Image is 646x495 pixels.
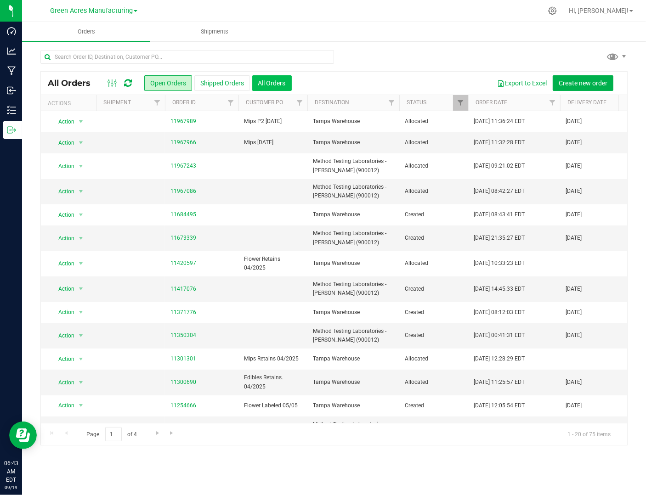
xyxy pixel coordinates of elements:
[313,229,394,247] span: Method Testing Laboratories - [PERSON_NAME] (900012)
[566,378,582,387] span: [DATE]
[75,282,87,295] span: select
[566,187,582,196] span: [DATE]
[40,50,334,64] input: Search Order ID, Destination, Customer PO...
[567,99,606,106] a: Delivery Date
[170,401,196,410] a: 11254666
[50,208,75,221] span: Action
[474,138,525,147] span: [DATE] 11:32:28 EDT
[569,7,629,14] span: Hi, [PERSON_NAME]!
[560,427,618,441] span: 1 - 20 of 75 items
[170,354,196,363] a: 11301301
[75,329,87,342] span: select
[476,99,507,106] a: Order Date
[405,259,463,268] span: Allocated
[170,259,196,268] a: 11420597
[170,285,196,293] a: 11417076
[75,185,87,198] span: select
[172,99,196,106] a: Order ID
[313,259,394,268] span: Tampa Warehouse
[170,187,196,196] a: 11967086
[313,327,394,344] span: Method Testing Laboratories - [PERSON_NAME] (900012)
[170,210,196,219] a: 11684495
[50,353,75,366] span: Action
[313,308,394,317] span: Tampa Warehouse
[7,106,16,115] inline-svg: Inventory
[545,95,560,111] a: Filter
[50,115,75,128] span: Action
[474,117,525,126] span: [DATE] 11:36:24 EDT
[244,138,302,147] span: Mips [DATE]
[313,354,394,363] span: Tampa Warehouse
[313,280,394,298] span: Method Testing Laboratories - [PERSON_NAME] (900012)
[50,376,75,389] span: Action
[313,378,394,387] span: Tampa Warehouse
[4,484,18,491] p: 09/19
[7,66,16,75] inline-svg: Manufacturing
[252,75,292,91] button: All Orders
[313,117,394,126] span: Tampa Warehouse
[170,331,196,340] a: 11350304
[244,354,302,363] span: Mips Retains 04/2025
[7,46,16,56] inline-svg: Analytics
[566,162,582,170] span: [DATE]
[474,308,525,317] span: [DATE] 08:12:03 EDT
[244,373,302,391] span: Edibles Retains. 04/2025
[559,79,607,87] span: Create new order
[50,160,75,173] span: Action
[188,28,241,36] span: Shipments
[79,427,145,441] span: Page of 4
[50,136,75,149] span: Action
[474,259,525,268] span: [DATE] 10:33:23 EDT
[244,117,302,126] span: Mips P2 [DATE]
[75,306,87,319] span: select
[244,401,302,410] span: Flower Labeled 05/05
[405,138,463,147] span: Allocated
[50,329,75,342] span: Action
[103,99,131,106] a: Shipment
[405,331,463,340] span: Created
[22,22,150,41] a: Orders
[170,378,196,387] a: 11300690
[7,125,16,135] inline-svg: Outbound
[75,232,87,245] span: select
[151,427,164,439] a: Go to the next page
[547,6,558,15] div: Manage settings
[313,183,394,200] span: Method Testing Laboratories - [PERSON_NAME] (900012)
[75,208,87,221] span: select
[474,401,525,410] span: [DATE] 12:05:54 EDT
[65,28,108,36] span: Orders
[48,100,92,107] div: Actions
[405,117,463,126] span: Allocated
[474,331,525,340] span: [DATE] 00:41:31 EDT
[313,210,394,219] span: Tampa Warehouse
[170,162,196,170] a: 11967243
[405,378,463,387] span: Allocated
[170,117,196,126] a: 11967989
[566,331,582,340] span: [DATE]
[170,138,196,147] a: 11967966
[75,115,87,128] span: select
[405,354,463,363] span: Allocated
[405,187,463,196] span: Allocated
[105,427,122,441] input: 1
[474,285,525,293] span: [DATE] 14:45:33 EDT
[7,86,16,95] inline-svg: Inbound
[75,353,87,366] span: select
[474,187,525,196] span: [DATE] 08:42:27 EDT
[50,7,133,15] span: Green Acres Manufacturing
[150,95,165,111] a: Filter
[165,427,179,439] a: Go to the last page
[75,399,87,412] span: select
[170,308,196,317] a: 11371776
[194,75,250,91] button: Shipped Orders
[50,306,75,319] span: Action
[246,99,283,106] a: Customer PO
[453,95,468,111] a: Filter
[75,136,87,149] span: select
[553,75,613,91] button: Create new order
[75,376,87,389] span: select
[50,257,75,270] span: Action
[50,185,75,198] span: Action
[313,420,394,438] span: Method Testing Laboratories - [PERSON_NAME] (900012)
[614,95,629,111] a: Filter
